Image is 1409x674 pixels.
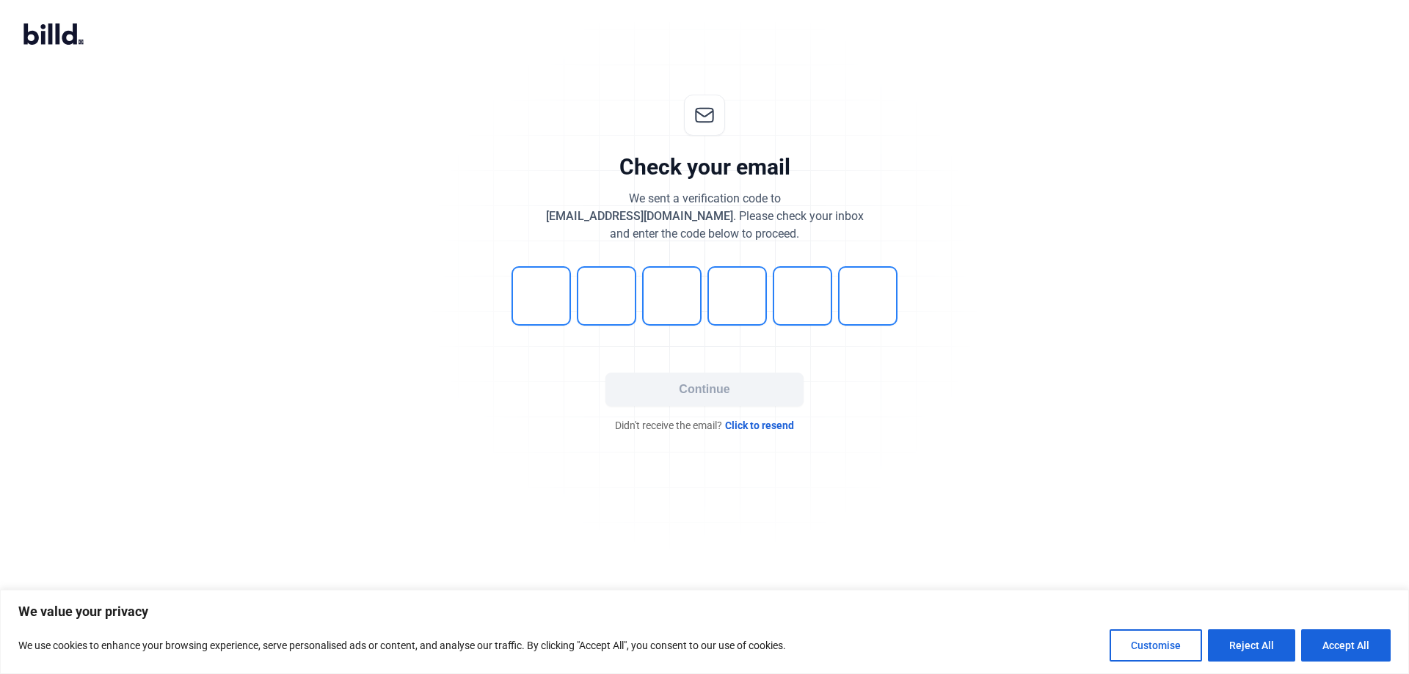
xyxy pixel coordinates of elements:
[546,190,864,243] div: We sent a verification code to . Please check your inbox and enter the code below to proceed.
[1110,629,1202,662] button: Customise
[1301,629,1391,662] button: Accept All
[18,637,786,654] p: We use cookies to enhance your browsing experience, serve personalised ads or content, and analys...
[605,373,804,406] button: Continue
[546,209,733,223] span: [EMAIL_ADDRESS][DOMAIN_NAME]
[484,418,925,433] div: Didn't receive the email?
[619,153,790,181] div: Check your email
[725,418,794,433] span: Click to resend
[1208,629,1295,662] button: Reject All
[18,603,1391,620] p: We value your privacy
